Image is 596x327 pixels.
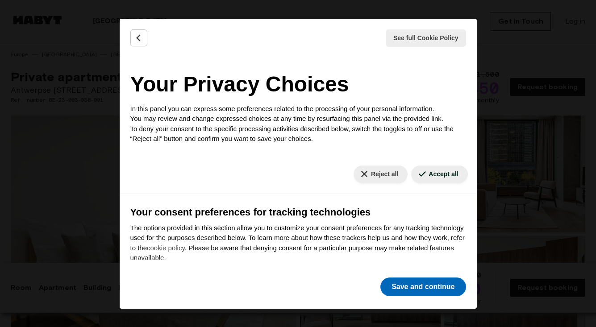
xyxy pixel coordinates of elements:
[411,166,467,183] button: Accept all
[354,166,408,183] button: Reject all
[380,277,466,296] button: Save and continue
[130,205,466,219] h3: Your consent preferences for tracking technologies
[130,104,466,144] p: In this panel you can express some preferences related to the processing of your personal informa...
[130,68,466,100] h2: Your Privacy Choices
[386,29,466,47] button: See full Cookie Policy
[393,33,458,43] span: See full Cookie Policy
[147,244,185,252] a: cookie policy
[130,29,147,46] button: Back
[130,223,466,263] p: The options provided in this section allow you to customize your consent preferences for any trac...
